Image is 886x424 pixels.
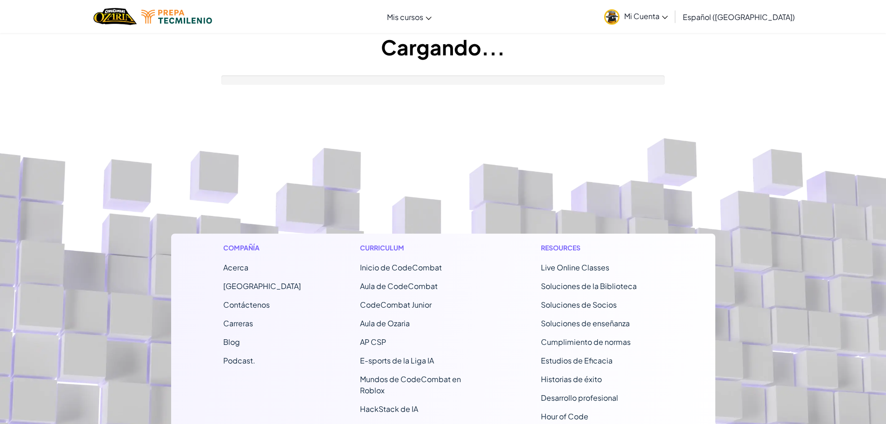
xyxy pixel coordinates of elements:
img: Home [93,7,137,26]
a: CodeCombat Junior [360,300,432,310]
a: E-sports de la Liga IA [360,356,434,365]
a: Carreras [223,318,253,328]
a: Soluciones de enseñanza [541,318,630,328]
a: Aula de CodeCombat [360,281,438,291]
a: Estudios de Eficacia [541,356,613,365]
a: Historias de éxito [541,374,602,384]
h1: Resources [541,243,663,253]
span: Mi Cuenta [624,11,668,21]
a: Ozaria by CodeCombat logo [93,7,137,26]
a: Blog [223,337,240,347]
h1: Curriculum [360,243,482,253]
span: Mis cursos [387,12,423,22]
a: Live Online Classes [541,262,609,272]
a: Soluciones de Socios [541,300,617,310]
span: Inicio de CodeCombat [360,262,442,272]
a: Podcast. [223,356,255,365]
img: avatar [604,9,620,25]
a: Cumplimiento de normas [541,337,631,347]
span: Español ([GEOGRAPHIC_DATA]) [683,12,795,22]
a: HackStack de IA [360,404,418,414]
a: Hour of Code [541,411,588,421]
a: AP CSP [360,337,386,347]
a: [GEOGRAPHIC_DATA] [223,281,301,291]
a: Mis cursos [382,4,436,29]
a: Acerca [223,262,248,272]
a: Español ([GEOGRAPHIC_DATA]) [678,4,799,29]
img: Tecmilenio logo [141,10,212,24]
span: Contáctenos [223,300,270,310]
a: Mundos de CodeCombat en Roblox [360,374,461,395]
a: Aula de Ozaria [360,318,410,328]
a: Desarrollo profesional [541,393,618,403]
h1: Compañía [223,243,301,253]
a: Soluciones de la Biblioteca [541,281,637,291]
a: Mi Cuenta [600,2,673,31]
